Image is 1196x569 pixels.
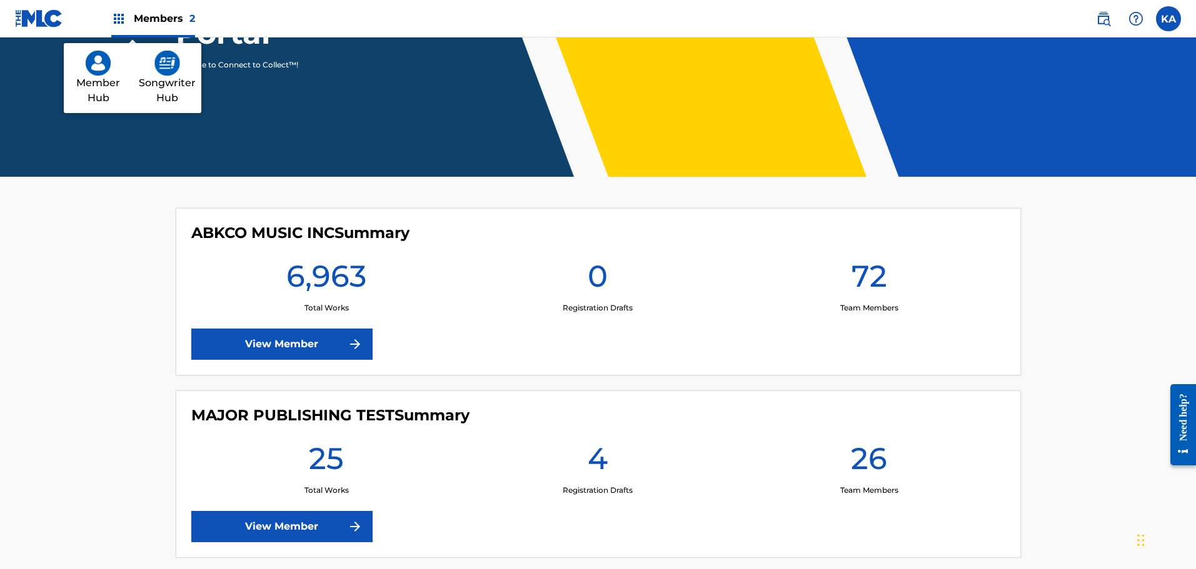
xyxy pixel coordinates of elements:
[563,302,633,314] p: Registration Drafts
[191,511,373,542] a: View Member
[1123,6,1148,31] div: Help
[64,43,133,113] a: member hubMember Hub
[563,485,633,496] p: Registration Drafts
[588,257,608,302] h1: 0
[852,257,887,302] h1: 72
[1128,11,1143,26] img: help
[15,9,63,27] img: MLC Logo
[309,440,344,485] h1: 25
[348,337,363,352] img: f7272a7cc735f4ea7f67.svg
[348,519,363,534] img: f7272a7cc735f4ea7f67.svg
[191,329,373,360] a: View Member
[588,440,608,485] h1: 4
[111,11,126,26] img: Top Rightsholders
[176,59,393,71] p: It's time to Connect to Collect™!
[1133,509,1196,569] iframe: Chat Widget
[1091,6,1116,31] a: Public Search
[1096,11,1111,26] img: search
[191,224,410,242] h4: ABKCO MUSIC INC
[1161,374,1196,475] iframe: Resource Center
[189,12,195,24] span: 2
[134,11,195,26] span: Members
[154,51,180,76] img: songwriter hub
[86,51,111,76] img: member hub
[851,440,887,485] h1: 26
[304,485,349,496] p: Total Works
[840,302,898,314] p: Team Members
[1156,6,1181,31] div: User Menu
[191,406,470,425] h4: MAJOR PUBLISHING TEST
[1137,522,1145,559] div: Drag
[840,485,898,496] p: Team Members
[133,43,201,113] a: songwriter hubSongwriter Hub
[286,257,366,302] h1: 6,963
[304,302,349,314] p: Total Works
